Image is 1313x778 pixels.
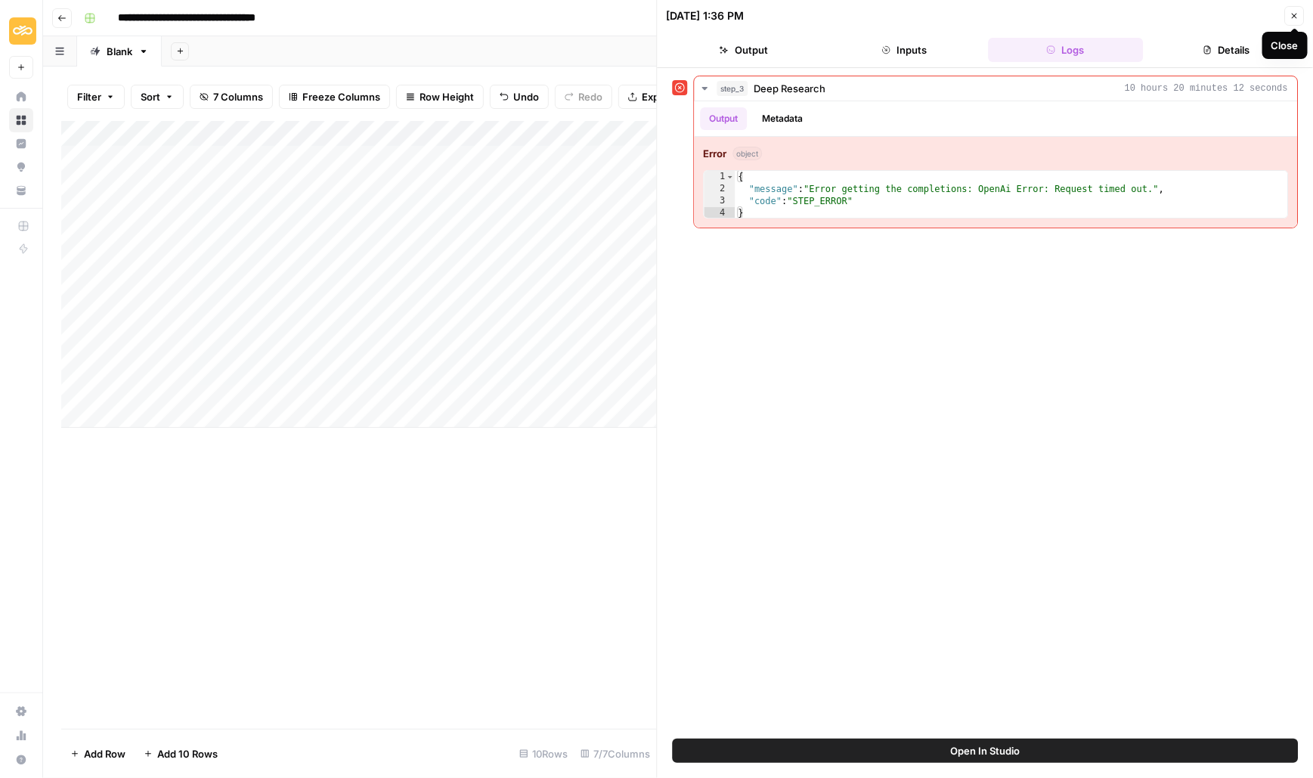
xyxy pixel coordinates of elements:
[9,132,33,156] a: Insights
[9,748,33,772] button: Help + Support
[726,171,735,183] span: Toggle code folding, rows 1 through 4
[279,85,390,109] button: Freeze Columns
[190,85,273,109] button: 7 Columns
[302,89,380,104] span: Freeze Columns
[9,85,33,109] a: Home
[9,17,36,45] img: Sinch Logo
[717,81,748,96] span: step_3
[950,743,1020,758] span: Open In Studio
[701,107,748,130] button: Output
[9,155,33,179] a: Opportunities
[141,89,160,104] span: Sort
[420,89,474,104] span: Row Height
[642,89,695,104] span: Export CSV
[618,85,705,109] button: Export CSV
[667,38,822,62] button: Output
[704,183,735,195] div: 2
[704,207,735,219] div: 4
[988,38,1143,62] button: Logs
[513,742,574,766] div: 10 Rows
[1149,38,1304,62] button: Details
[754,81,826,96] span: Deep Research
[695,76,1298,101] button: 10 hours 20 minutes 12 seconds
[513,89,539,104] span: Undo
[695,101,1298,228] div: 10 hours 20 minutes 12 seconds
[84,746,125,761] span: Add Row
[704,171,735,183] div: 1
[9,108,33,132] a: Browse
[733,147,763,160] span: object
[9,12,33,50] button: Workspace: Sinch
[131,85,184,109] button: Sort
[1271,38,1299,53] div: Close
[77,36,162,67] a: Blank
[157,746,218,761] span: Add 10 Rows
[135,742,227,766] button: Add 10 Rows
[827,38,982,62] button: Inputs
[9,178,33,203] a: Your Data
[667,8,745,23] div: [DATE] 1:36 PM
[555,85,612,109] button: Redo
[61,742,135,766] button: Add Row
[673,739,1299,763] button: Open In Studio
[396,85,484,109] button: Row Height
[704,195,735,207] div: 3
[704,146,727,161] strong: Error
[107,44,132,59] div: Blank
[574,742,657,766] div: 7/7 Columns
[77,89,101,104] span: Filter
[578,89,602,104] span: Redo
[1125,82,1288,95] span: 10 hours 20 minutes 12 seconds
[213,89,263,104] span: 7 Columns
[9,724,33,748] a: Usage
[754,107,813,130] button: Metadata
[67,85,125,109] button: Filter
[9,699,33,724] a: Settings
[490,85,549,109] button: Undo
